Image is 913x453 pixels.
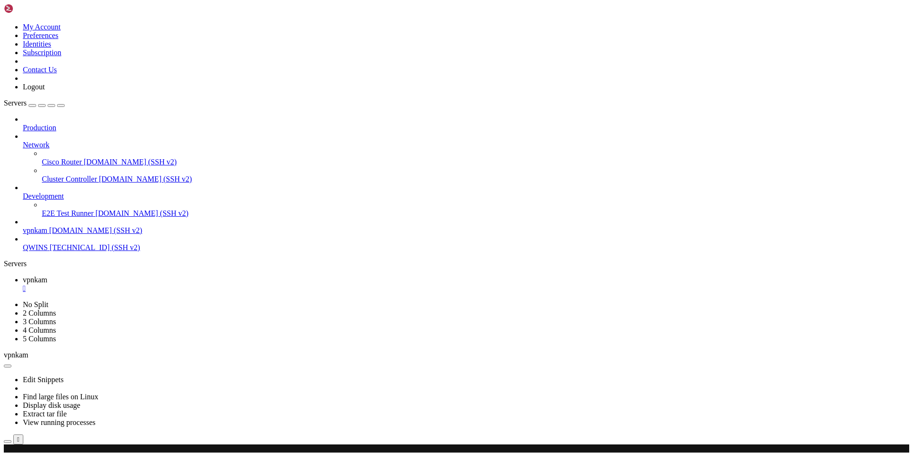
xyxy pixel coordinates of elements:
a: 2 Columns [23,309,56,317]
li: Network [23,132,909,183]
img: Shellngn [4,4,58,13]
li: vpnkam [DOMAIN_NAME] (SSH v2) [23,218,909,235]
span: [TECHNICAL_ID] (SSH v2) [49,243,140,251]
a: vpnkam [DOMAIN_NAME] (SSH v2) [23,226,909,235]
a: Extract tar file [23,410,67,418]
a: Subscription [23,48,61,57]
li: E2E Test Runner [DOMAIN_NAME] (SSH v2) [42,201,909,218]
button:  [13,434,23,444]
span: Servers [4,99,27,107]
a: Display disk usage [23,401,80,409]
a: Development [23,192,909,201]
a:  [23,284,909,293]
a: No Split [23,300,49,308]
a: Cisco Router [DOMAIN_NAME] (SSH v2) [42,158,909,166]
a: My Account [23,23,61,31]
span: [DOMAIN_NAME] (SSH v2) [84,158,177,166]
span: [DOMAIN_NAME] (SSH v2) [96,209,189,217]
span: [DOMAIN_NAME] (SSH v2) [49,226,143,234]
a: View running processes [23,418,96,426]
span: vpnkam [23,226,48,234]
span: E2E Test Runner [42,209,94,217]
a: Logout [23,83,45,91]
a: 3 Columns [23,318,56,326]
li: Cisco Router [DOMAIN_NAME] (SSH v2) [42,149,909,166]
span: [DOMAIN_NAME] (SSH v2) [99,175,192,183]
div: Servers [4,260,909,268]
a: 4 Columns [23,326,56,334]
a: QWINS [TECHNICAL_ID] (SSH v2) [23,243,909,252]
span: Cluster Controller [42,175,97,183]
div:  [17,436,19,443]
li: Production [23,115,909,132]
a: E2E Test Runner [DOMAIN_NAME] (SSH v2) [42,209,909,218]
span: Production [23,124,56,132]
span: Network [23,141,49,149]
li: Cluster Controller [DOMAIN_NAME] (SSH v2) [42,166,909,183]
a: Edit Snippets [23,376,64,384]
span: vpnkam [4,351,29,359]
a: Contact Us [23,66,57,74]
span: Development [23,192,64,200]
a: Preferences [23,31,58,39]
span: Cisco Router [42,158,82,166]
span: vpnkam [23,276,48,284]
a: 5 Columns [23,335,56,343]
li: Development [23,183,909,218]
li: QWINS [TECHNICAL_ID] (SSH v2) [23,235,909,252]
a: vpnkam [23,276,909,293]
span: QWINS [23,243,48,251]
a: Network [23,141,909,149]
a: Find large files on Linux [23,393,98,401]
a: Identities [23,40,51,48]
a: Servers [4,99,65,107]
a: Production [23,124,909,132]
a: Cluster Controller [DOMAIN_NAME] (SSH v2) [42,175,909,183]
